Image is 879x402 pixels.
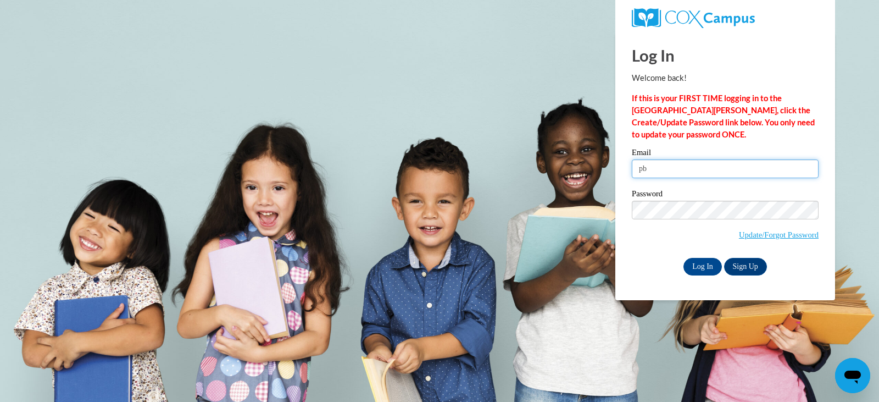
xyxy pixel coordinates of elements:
[724,258,767,276] a: Sign Up
[632,72,819,84] p: Welcome back!
[632,93,815,139] strong: If this is your FIRST TIME logging in to the [GEOGRAPHIC_DATA][PERSON_NAME], click the Create/Upd...
[632,8,819,28] a: COX Campus
[739,230,819,239] a: Update/Forgot Password
[632,44,819,67] h1: Log In
[632,148,819,159] label: Email
[683,258,722,276] input: Log In
[632,190,819,201] label: Password
[632,8,755,28] img: COX Campus
[835,358,870,393] iframe: Button to launch messaging window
